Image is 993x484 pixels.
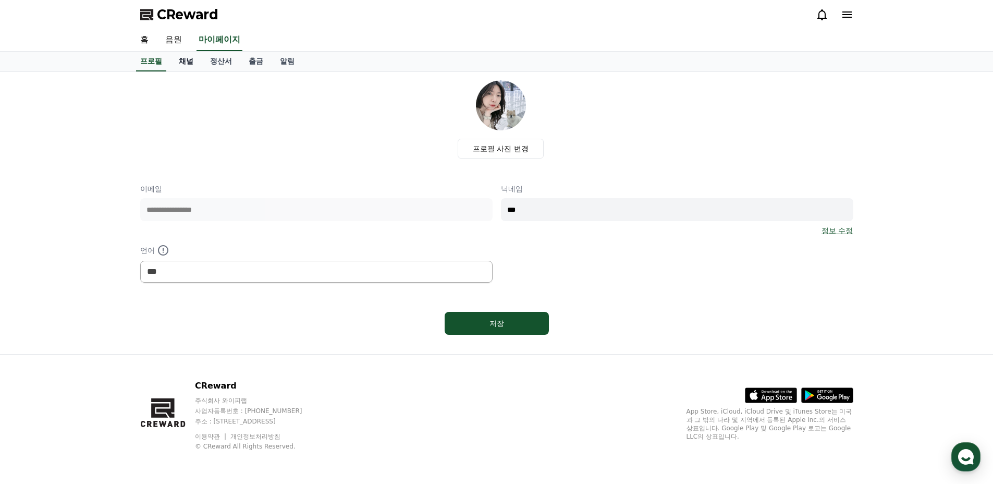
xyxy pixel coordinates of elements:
[195,380,322,392] p: CReward
[195,407,322,415] p: 사업자등록번호 : [PHONE_NUMBER]
[458,139,544,159] label: 프로필 사진 변경
[272,52,303,71] a: 알림
[195,433,228,440] a: 이용약관
[202,52,240,71] a: 정산서
[69,331,134,357] a: 대화
[140,6,218,23] a: CReward
[445,312,549,335] button: 저장
[197,29,242,51] a: 마이페이지
[132,29,157,51] a: 홈
[686,407,853,441] p: App Store, iCloud, iCloud Drive 및 iTunes Store는 미국과 그 밖의 나라 및 지역에서 등록된 Apple Inc.의 서비스 상표입니다. Goo...
[33,346,39,355] span: 홈
[240,52,272,71] a: 출금
[465,318,528,329] div: 저장
[157,6,218,23] span: CReward
[230,433,280,440] a: 개인정보처리방침
[157,29,190,51] a: 음원
[822,225,853,236] a: 정보 수정
[95,347,108,355] span: 대화
[195,417,322,426] p: 주소 : [STREET_ADDRESS]
[476,80,526,130] img: profile_image
[501,184,853,194] p: 닉네임
[140,244,493,257] p: 언어
[170,52,202,71] a: 채널
[136,52,166,71] a: 프로필
[195,442,322,451] p: © CReward All Rights Reserved.
[161,346,174,355] span: 설정
[195,396,322,405] p: 주식회사 와이피랩
[3,331,69,357] a: 홈
[140,184,493,194] p: 이메일
[134,331,200,357] a: 설정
